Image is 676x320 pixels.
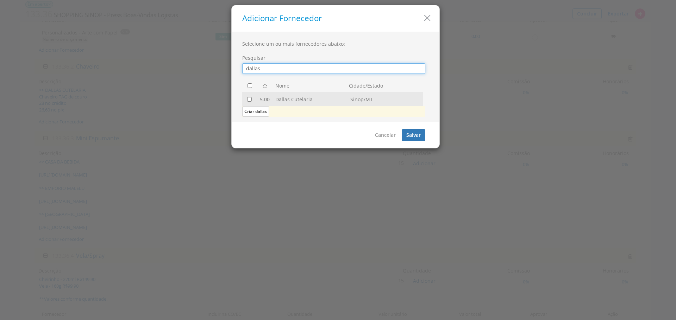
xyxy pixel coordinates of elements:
button: Criar dallas [242,106,269,117]
th: Cidade/Estado [349,79,425,92]
h5: Adicionar Fornecedor [242,14,434,23]
label: Pesquisar [242,55,265,62]
th: Nome [273,79,349,92]
td: Sinop/MT [348,92,423,106]
label: Selecione um ou mais fornecedores abaixo: [242,40,345,47]
td: Dallas Cutelaria [273,92,348,106]
td: 5.00 [257,92,273,106]
button: Cancelar [370,129,400,141]
button: Salvar [402,129,425,141]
